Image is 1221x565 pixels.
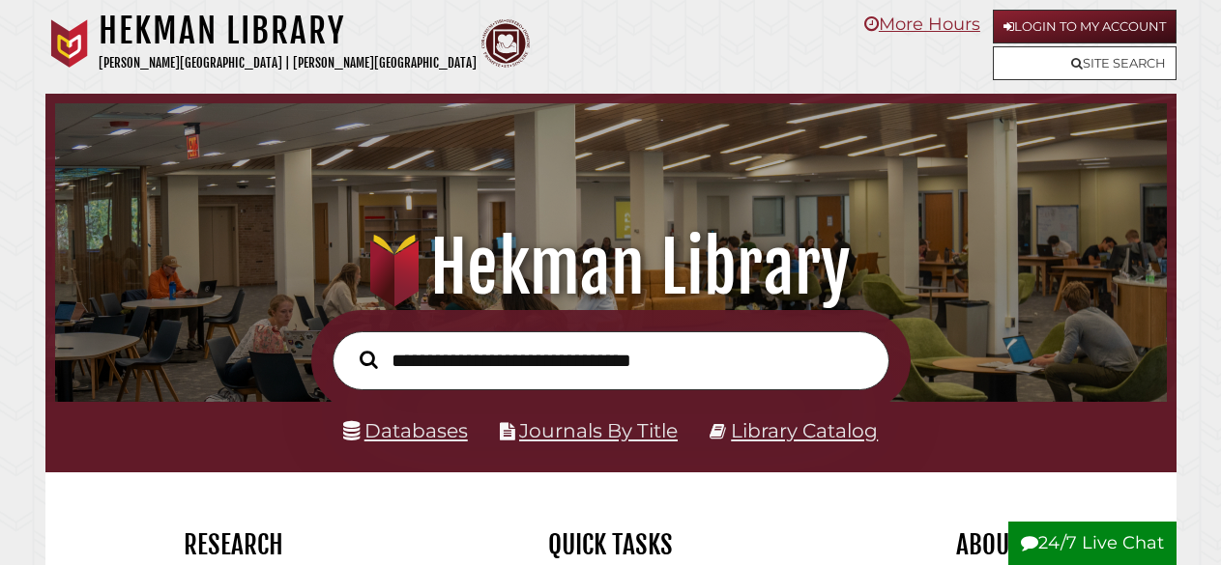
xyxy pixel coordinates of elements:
[519,418,678,442] a: Journals By Title
[99,10,477,52] h1: Hekman Library
[731,418,878,442] a: Library Catalog
[864,14,980,35] a: More Hours
[99,52,477,74] p: [PERSON_NAME][GEOGRAPHIC_DATA] | [PERSON_NAME][GEOGRAPHIC_DATA]
[343,418,468,442] a: Databases
[437,528,785,561] h2: Quick Tasks
[73,225,1148,310] h1: Hekman Library
[814,528,1162,561] h2: About
[993,46,1177,80] a: Site Search
[60,528,408,561] h2: Research
[45,19,94,68] img: Calvin University
[481,19,530,68] img: Calvin Theological Seminary
[993,10,1177,43] a: Login to My Account
[350,346,388,374] button: Search
[360,350,378,369] i: Search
